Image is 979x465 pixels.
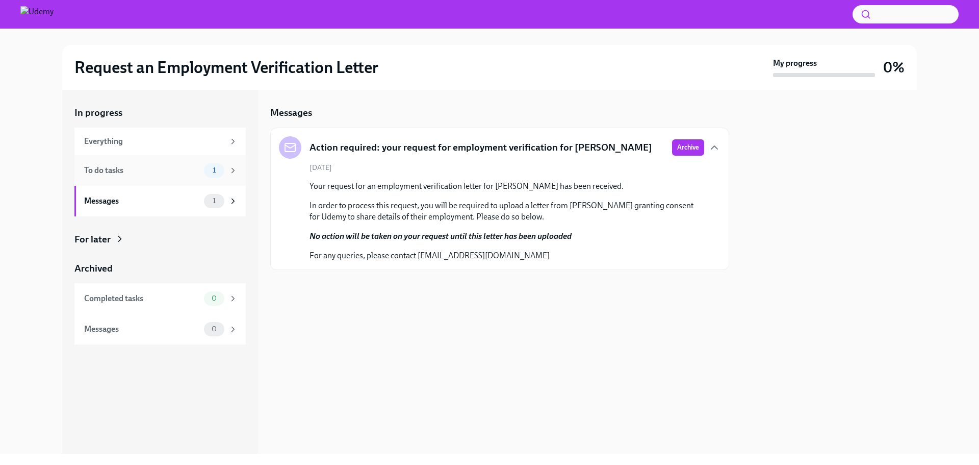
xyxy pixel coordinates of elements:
[310,163,332,173] span: [DATE]
[205,295,223,302] span: 0
[207,166,222,174] span: 1
[74,128,246,155] a: Everything
[310,181,704,192] p: Your request for an employment verification letter for [PERSON_NAME] has been received.
[205,325,223,333] span: 0
[310,200,704,223] p: In order to process this request, you will be required to upload a letter from [PERSON_NAME] gran...
[270,106,312,119] h5: Messages
[20,6,54,22] img: Udemy
[74,155,246,186] a: To do tasks1
[677,142,699,153] span: Archive
[74,262,246,275] a: Archived
[310,231,572,241] strong: No action will be taken on your request until this letter has been uploaded
[74,186,246,216] a: Messages1
[84,165,200,176] div: To do tasks
[883,58,905,77] h3: 0%
[84,293,200,304] div: Completed tasks
[74,233,111,246] div: For later
[84,136,224,147] div: Everything
[84,324,200,335] div: Messages
[74,57,378,78] h2: Request an Employment Verification Letter
[310,250,704,261] p: For any queries, please contact [EMAIL_ADDRESS][DOMAIN_NAME]
[672,139,704,156] button: Archive
[773,58,817,69] strong: My progress
[74,314,246,345] a: Messages0
[84,195,200,207] div: Messages
[74,233,246,246] a: For later
[74,283,246,314] a: Completed tasks0
[74,106,246,119] a: In progress
[310,141,652,154] h5: Action required: your request for employment verification for [PERSON_NAME]
[207,197,222,205] span: 1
